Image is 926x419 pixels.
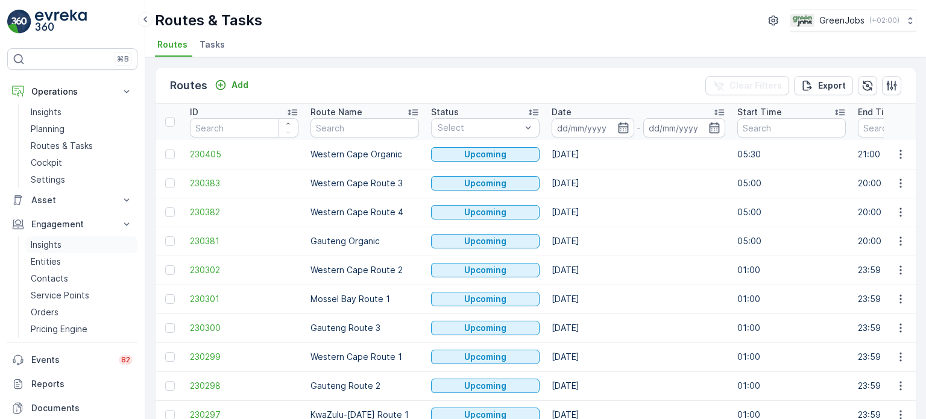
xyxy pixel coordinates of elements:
a: 230405 [190,148,298,160]
img: logo [7,10,31,34]
p: Mossel Bay Route 1 [310,293,419,305]
p: Western Cape Route 1 [310,351,419,363]
p: Western Cape Route 4 [310,206,419,218]
p: GreenJobs [819,14,865,27]
p: 05:00 [737,177,846,189]
p: Upcoming [464,264,506,276]
a: Insights [26,236,137,253]
a: Insights [26,104,137,121]
a: 230299 [190,351,298,363]
a: Pricing Engine [26,321,137,338]
p: 82 [121,355,130,365]
p: Upcoming [464,177,506,189]
button: Upcoming [431,147,540,162]
p: Add [231,79,248,91]
span: Routes [157,39,187,51]
p: Insights [31,239,61,251]
p: Contacts [31,273,68,285]
p: 05:30 [737,148,846,160]
button: Add [210,78,253,92]
div: Toggle Row Selected [165,352,175,362]
a: Planning [26,121,137,137]
button: Upcoming [431,350,540,364]
p: 01:00 [737,264,846,276]
p: Select [438,122,521,134]
button: GreenJobs(+02:00) [790,10,916,31]
a: 230383 [190,177,298,189]
div: Toggle Row Selected [165,150,175,159]
p: Upcoming [464,380,506,392]
div: Toggle Row Selected [165,207,175,217]
p: 05:00 [737,206,846,218]
p: Insights [31,106,61,118]
a: 230382 [190,206,298,218]
p: Date [552,106,572,118]
p: Orders [31,306,58,318]
button: Upcoming [431,379,540,393]
p: Upcoming [464,322,506,334]
p: End Time [858,106,897,118]
div: Toggle Row Selected [165,236,175,246]
button: Asset [7,188,137,212]
p: Engagement [31,218,113,230]
div: Toggle Row Selected [165,323,175,333]
p: Western Cape Organic [310,148,419,160]
p: 05:00 [737,235,846,247]
a: 230300 [190,322,298,334]
p: Entities [31,256,61,268]
a: Cockpit [26,154,137,171]
p: Upcoming [464,293,506,305]
span: Tasks [200,39,225,51]
p: ( +02:00 ) [869,16,899,25]
a: Entities [26,253,137,270]
p: Cockpit [31,157,62,169]
p: 01:00 [737,351,846,363]
a: Service Points [26,287,137,304]
div: Toggle Row Selected [165,265,175,275]
p: Documents [31,402,133,414]
div: Toggle Row Selected [165,381,175,391]
button: Export [794,76,853,95]
p: Routes & Tasks [155,11,262,30]
p: Upcoming [464,235,506,247]
p: Gauteng Route 3 [310,322,419,334]
p: Gauteng Route 2 [310,380,419,392]
a: 230301 [190,293,298,305]
button: Upcoming [431,176,540,191]
a: 230298 [190,380,298,392]
p: Clear Filters [729,80,782,92]
p: Settings [31,174,65,186]
td: [DATE] [546,198,731,227]
p: Western Cape Route 2 [310,264,419,276]
td: [DATE] [546,227,731,256]
input: dd/mm/yyyy [552,118,634,137]
button: Clear Filters [705,76,789,95]
a: Settings [26,171,137,188]
a: 230381 [190,235,298,247]
p: Upcoming [464,148,506,160]
p: Routes & Tasks [31,140,93,152]
p: ID [190,106,198,118]
td: [DATE] [546,256,731,285]
p: Routes [170,77,207,94]
a: Routes & Tasks [26,137,137,154]
a: Orders [26,304,137,321]
p: Status [431,106,459,118]
a: 230302 [190,264,298,276]
p: Export [818,80,846,92]
img: Green_Jobs_Logo.png [790,14,814,27]
button: Upcoming [431,321,540,335]
p: Start Time [737,106,782,118]
p: Western Cape Route 3 [310,177,419,189]
p: Events [31,354,112,366]
button: Upcoming [431,234,540,248]
p: 01:00 [737,380,846,392]
button: Upcoming [431,263,540,277]
p: Planning [31,123,65,135]
p: Upcoming [464,351,506,363]
input: dd/mm/yyyy [643,118,726,137]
